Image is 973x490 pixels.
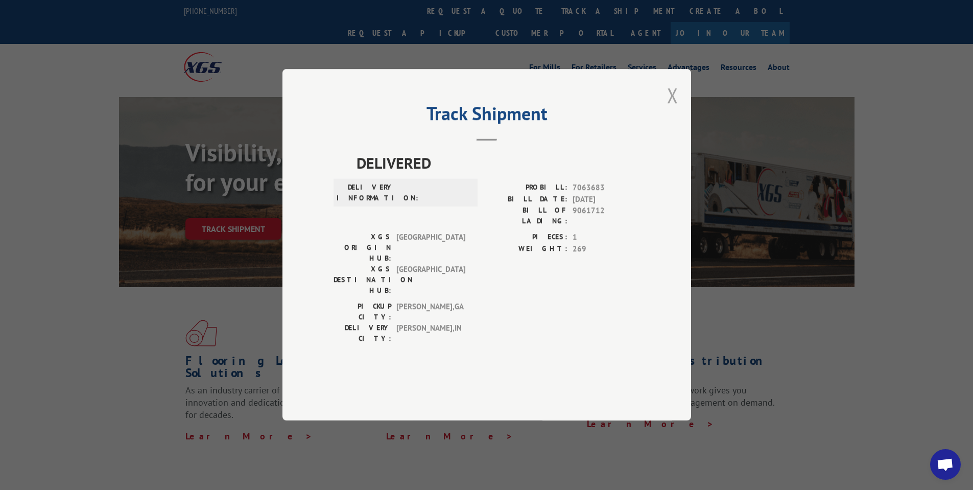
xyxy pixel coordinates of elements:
label: DELIVERY INFORMATION: [337,182,394,204]
span: 7063683 [573,182,640,194]
span: [DATE] [573,194,640,205]
span: 1 [573,232,640,244]
span: 9061712 [573,205,640,227]
label: PROBILL: [487,182,567,194]
label: XGS DESTINATION HUB: [334,264,391,296]
span: 269 [573,243,640,255]
label: DELIVERY CITY: [334,323,391,344]
span: [GEOGRAPHIC_DATA] [396,264,465,296]
label: PICKUP CITY: [334,301,391,323]
div: Open chat [930,449,961,480]
span: [PERSON_NAME] , IN [396,323,465,344]
span: DELIVERED [357,152,640,175]
span: [PERSON_NAME] , GA [396,301,465,323]
label: BILL DATE: [487,194,567,205]
h2: Track Shipment [334,106,640,126]
label: XGS ORIGIN HUB: [334,232,391,264]
span: [GEOGRAPHIC_DATA] [396,232,465,264]
label: BILL OF LADING: [487,205,567,227]
label: PIECES: [487,232,567,244]
button: Close modal [667,82,678,109]
label: WEIGHT: [487,243,567,255]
